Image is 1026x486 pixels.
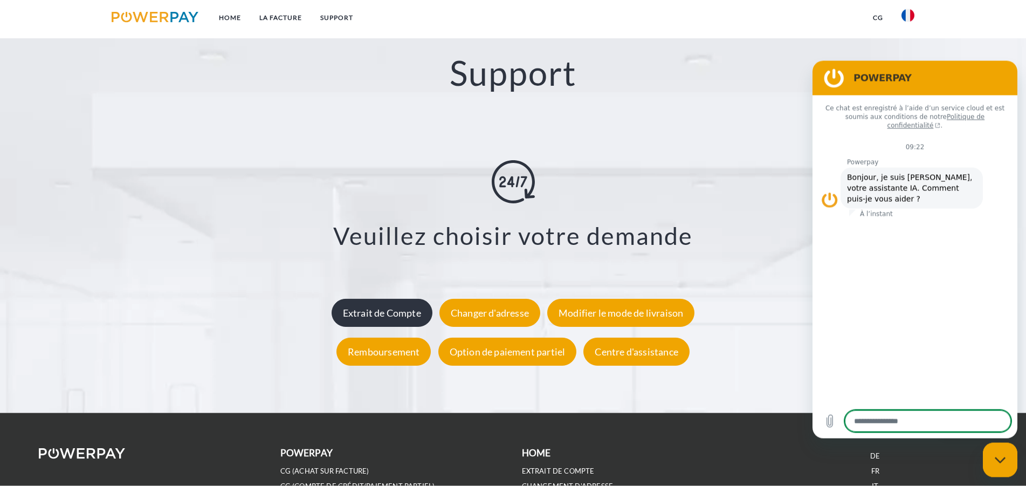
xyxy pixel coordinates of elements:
[280,467,369,476] a: CG (achat sur facture)
[864,8,892,28] a: CG
[329,307,435,319] a: Extrait de Compte
[438,338,577,366] div: Option de paiement partiel
[280,447,333,458] b: POWERPAY
[522,467,595,476] a: EXTRAIT DE COMPTE
[334,346,433,358] a: Remboursement
[210,8,250,28] a: Home
[812,61,1017,439] iframe: Fenêtre de messagerie
[583,338,689,366] div: Centre d'assistance
[439,299,540,327] div: Changer d'adresse
[336,338,431,366] div: Remboursement
[871,467,879,476] a: FR
[65,221,961,251] h3: Veuillez choisir votre demande
[436,346,580,358] a: Option de paiement partiel
[51,52,975,94] h2: Support
[311,8,362,28] a: Support
[437,307,543,319] a: Changer d'adresse
[545,307,697,319] a: Modifier le mode de livraison
[112,12,198,23] img: logo-powerpay.svg
[332,299,432,327] div: Extrait de Compte
[522,447,551,458] b: Home
[547,299,694,327] div: Modifier le mode de livraison
[492,161,535,204] img: online-shopping.svg
[39,448,126,459] img: logo-powerpay-white.svg
[581,346,692,358] a: Centre d'assistance
[250,8,311,28] a: LA FACTURE
[901,9,914,22] img: fr
[983,443,1017,477] iframe: Bouton de lancement de la fenêtre de messagerie, conversation en cours
[870,451,880,461] a: DE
